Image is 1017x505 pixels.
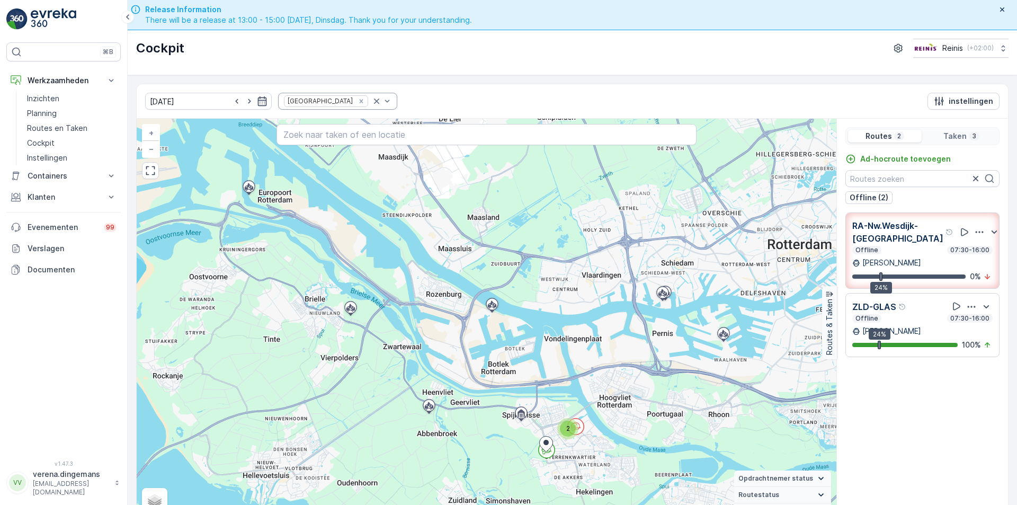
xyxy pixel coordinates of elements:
[27,108,57,119] p: Planning
[845,154,951,164] a: Ad-hocroute toevoegen
[970,271,981,282] p: 0 %
[276,124,697,145] input: Zoek naar taken of een locatie
[967,44,994,52] p: ( +02:00 )
[145,4,472,15] span: Release Information
[6,70,121,91] button: Werkzaamheden
[845,170,1000,187] input: Routes zoeken
[860,154,951,164] p: Ad-hocroute toevoegen
[28,75,100,86] p: Werkzaamheden
[23,150,121,165] a: Instellingen
[145,93,272,110] input: dd/mm/yyyy
[949,96,993,107] p: instellingen
[869,329,890,340] div: 24%
[852,300,896,313] p: ZLD-GLAS
[943,131,967,141] p: Taken
[913,42,938,54] img: Reinis-Logo-Vrijstaand_Tekengebied-1-copy2_aBO4n7j.png
[28,192,100,202] p: Klanten
[845,191,893,204] button: Offline (2)
[145,15,472,25] span: There will be a release at 13:00 - 15:00 [DATE], Dinsdag. Thank you for your understanding.
[149,144,154,153] span: −
[6,187,121,208] button: Klanten
[33,469,109,480] p: verena.dingemans
[6,460,121,467] span: v 1.47.3
[136,40,184,57] p: Cockpit
[6,259,121,280] a: Documenten
[896,132,902,140] p: 2
[971,132,977,140] p: 3
[6,217,121,238] a: Evenementen99
[734,471,831,487] summary: Opdrachtnemer status
[566,424,570,432] span: 2
[927,93,1000,110] button: instellingen
[850,192,888,203] p: Offline (2)
[106,223,114,232] p: 99
[870,282,892,294] div: 24%
[143,141,159,157] a: Uitzoomen
[854,314,879,323] p: Offline
[962,340,981,350] p: 100 %
[862,258,921,268] p: [PERSON_NAME]
[866,131,892,141] p: Routes
[28,222,97,233] p: Evenementen
[27,123,87,134] p: Routes en Taken
[862,326,921,336] p: [PERSON_NAME]
[913,39,1009,58] button: Reinis(+02:00)
[149,128,154,137] span: +
[23,91,121,106] a: Inzichten
[23,106,121,121] a: Planning
[9,474,26,491] div: VV
[28,171,100,181] p: Containers
[23,121,121,136] a: Routes en Taken
[942,43,963,54] p: Reinis
[6,165,121,187] button: Containers
[27,93,59,104] p: Inzichten
[557,418,578,439] div: 2
[27,138,55,148] p: Cockpit
[949,314,991,323] p: 07:30-16:00
[898,303,907,311] div: help tooltippictogram
[949,246,991,254] p: 07:30-16:00
[945,228,954,236] div: help tooltippictogram
[738,491,779,499] span: Routestatus
[31,8,76,30] img: logo_light-DOdMpM7g.png
[23,136,121,150] a: Cockpit
[852,219,943,245] p: RA-Nw.Wesdijk-[GEOGRAPHIC_DATA]
[6,238,121,259] a: Verslagen
[6,8,28,30] img: logo
[28,243,117,254] p: Verslagen
[103,48,113,56] p: ⌘B
[355,97,367,105] div: Remove Huis aan Huis
[6,469,121,497] button: VVverena.dingemans[EMAIL_ADDRESS][DOMAIN_NAME]
[33,480,109,497] p: [EMAIL_ADDRESS][DOMAIN_NAME]
[824,299,835,355] p: Routes & Taken
[738,474,813,483] span: Opdrachtnemer status
[854,246,879,254] p: Offline
[28,264,117,275] p: Documenten
[143,125,159,141] a: In zoomen
[284,96,354,106] div: [GEOGRAPHIC_DATA]
[27,153,67,163] p: Instellingen
[734,487,831,503] summary: Routestatus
